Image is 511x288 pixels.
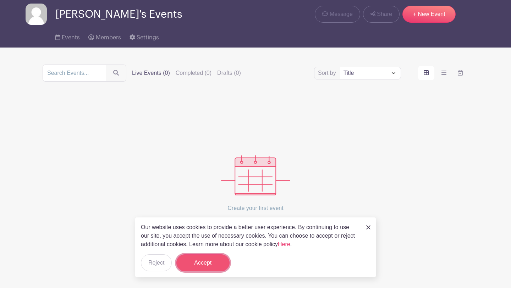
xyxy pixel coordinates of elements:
span: Share [377,10,392,18]
a: Settings [130,25,159,48]
label: Completed (0) [176,69,211,77]
label: Live Events (0) [132,69,170,77]
p: Our website uses cookies to provide a better user experience. By continuing to use our site, you ... [141,223,359,249]
label: Sort by [318,69,338,77]
img: close_button-5f87c8562297e5c2d7936805f587ecaba9071eb48480494691a3f1689db116b3.svg [366,225,370,229]
span: Members [96,35,121,40]
span: Message [330,10,353,18]
span: Events [62,35,80,40]
img: default-ce2991bfa6775e67f084385cd625a349d9dcbb7a52a09fb2fda1e96e2d18dcdb.png [26,4,47,25]
button: Accept [176,254,230,271]
input: Search Events... [43,65,106,82]
a: Members [88,25,121,48]
p: Create your first event [221,195,290,221]
span: [PERSON_NAME]'s Events [55,9,182,20]
div: order and view [418,66,468,80]
div: filters [132,69,247,77]
a: Events [55,25,80,48]
a: Share [363,6,400,23]
button: Reject [141,254,172,271]
span: Settings [137,35,159,40]
a: + New Event [402,6,456,23]
a: Message [315,6,360,23]
a: Here [278,241,290,247]
img: events_empty-56550af544ae17c43cc50f3ebafa394433d06d5f1891c01edc4b5d1d59cfda54.svg [221,155,290,195]
label: Drafts (0) [217,69,241,77]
